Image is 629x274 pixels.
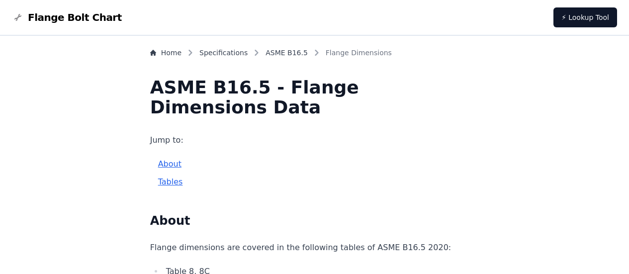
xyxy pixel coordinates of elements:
a: Flange Bolt Chart LogoFlange Bolt Chart [12,10,122,24]
p: Jump to: [150,133,479,147]
nav: Breadcrumb [150,48,479,62]
p: Flange dimensions are covered in the following tables of ASME B16.5 2020: [150,241,479,255]
a: ASME B16.5 [266,48,308,58]
h2: About [150,213,479,229]
span: Flange Dimensions [326,48,392,58]
a: Tables [158,177,183,186]
a: ⚡ Lookup Tool [553,7,617,27]
span: Flange Bolt Chart [28,10,122,24]
img: Flange Bolt Chart Logo [12,11,24,23]
h1: ASME B16.5 - Flange Dimensions Data [150,78,479,117]
a: Specifications [199,48,248,58]
a: About [158,159,181,169]
a: Home [150,48,181,58]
